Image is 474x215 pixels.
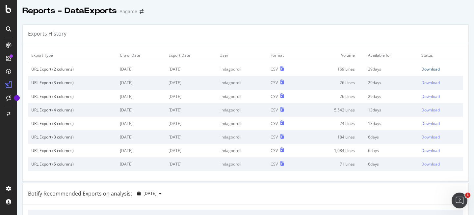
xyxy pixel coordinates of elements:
[216,103,267,117] td: lindagodroli
[365,48,418,62] td: Available for
[117,62,165,76] td: [DATE]
[117,48,165,62] td: Crawl Date
[216,157,267,171] td: lindagodroli
[165,157,216,171] td: [DATE]
[216,117,267,130] td: lindagodroli
[303,90,365,103] td: 26 Lines
[135,188,164,199] button: [DATE]
[165,62,216,76] td: [DATE]
[140,9,144,14] div: arrow-right-arrow-left
[271,161,278,167] div: CSV
[165,48,216,62] td: Export Date
[365,90,418,103] td: 29 days
[452,193,467,208] iframe: Intercom live chat
[365,62,418,76] td: 29 days
[31,94,113,99] div: URL Export (3 columns)
[117,103,165,117] td: [DATE]
[165,76,216,89] td: [DATE]
[267,48,303,62] td: Format
[216,90,267,103] td: lindagodroli
[421,80,440,85] div: Download
[216,144,267,157] td: lindagodroli
[303,157,365,171] td: 71 Lines
[31,148,113,153] div: URL Export (3 columns)
[271,80,278,85] div: CSV
[365,144,418,157] td: 6 days
[31,121,113,126] div: URL Export (3 columns)
[28,30,66,38] div: Exports History
[365,130,418,144] td: 6 days
[303,48,365,62] td: Volume
[271,94,278,99] div: CSV
[119,8,137,15] div: Angarde
[31,107,113,113] div: URL Export (4 columns)
[365,103,418,117] td: 13 days
[117,76,165,89] td: [DATE]
[365,157,418,171] td: 6 days
[365,117,418,130] td: 13 days
[165,144,216,157] td: [DATE]
[421,148,440,153] div: Download
[271,134,278,140] div: CSV
[216,76,267,89] td: lindagodroli
[271,107,278,113] div: CSV
[31,80,113,85] div: URL Export (3 columns)
[421,66,440,72] div: Download
[303,103,365,117] td: 5,542 Lines
[303,62,365,76] td: 169 Lines
[14,95,20,101] div: Tooltip anchor
[31,134,113,140] div: URL Export (3 columns)
[365,76,418,89] td: 29 days
[421,121,440,126] div: Download
[421,107,440,113] div: Download
[303,117,365,130] td: 24 Lines
[421,80,460,85] a: Download
[216,62,267,76] td: lindagodroli
[421,161,440,167] div: Download
[117,144,165,157] td: [DATE]
[31,66,113,72] div: URL Export (2 columns)
[22,5,117,16] div: Reports - DataExports
[303,144,365,157] td: 1,084 Lines
[303,76,365,89] td: 26 Lines
[421,161,460,167] a: Download
[165,130,216,144] td: [DATE]
[418,48,463,62] td: Status
[271,148,278,153] div: CSV
[421,148,460,153] a: Download
[421,121,460,126] a: Download
[28,48,117,62] td: Export Type
[421,94,460,99] a: Download
[117,117,165,130] td: [DATE]
[117,157,165,171] td: [DATE]
[421,94,440,99] div: Download
[421,134,460,140] a: Download
[216,48,267,62] td: User
[421,107,460,113] a: Download
[31,161,113,167] div: URL Export (5 columns)
[165,103,216,117] td: [DATE]
[421,134,440,140] div: Download
[117,130,165,144] td: [DATE]
[117,90,165,103] td: [DATE]
[216,130,267,144] td: lindagodroli
[28,190,132,198] div: Botify Recommended Exports on analysis:
[165,117,216,130] td: [DATE]
[165,90,216,103] td: [DATE]
[303,130,365,144] td: 184 Lines
[271,121,278,126] div: CSV
[144,191,156,196] span: 2025 Sep. 16th
[271,66,278,72] div: CSV
[465,193,470,198] span: 1
[421,66,460,72] a: Download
